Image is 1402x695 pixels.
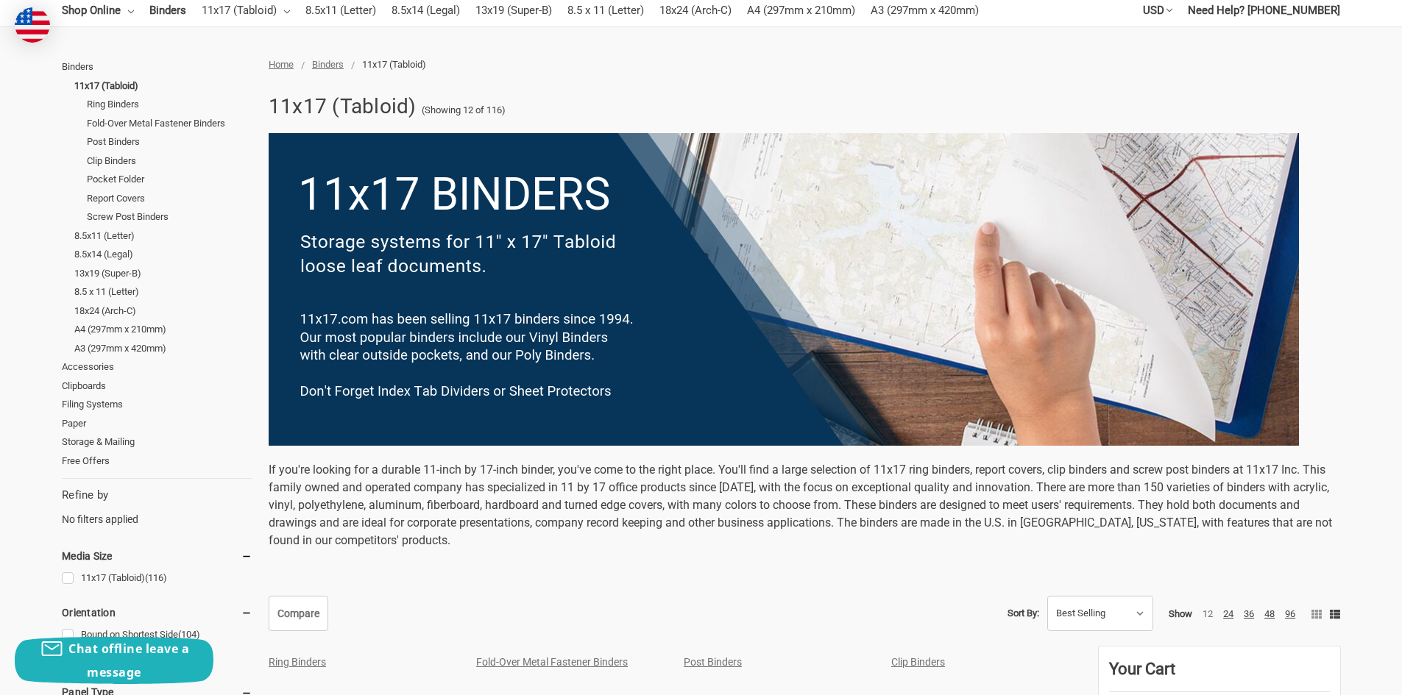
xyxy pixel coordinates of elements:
a: Screw Post Binders [87,207,252,227]
span: Show [1169,608,1192,619]
a: 96 [1285,608,1295,619]
a: Paper [62,414,252,433]
a: Ring Binders [87,95,252,114]
h5: Media Size [62,547,252,565]
a: Filing Systems [62,395,252,414]
a: Home [269,59,294,70]
a: Fold-Over Metal Fastener Binders [476,656,628,668]
img: binders-1-.png [269,133,1299,446]
a: 12 [1203,608,1213,619]
span: (Showing 12 of 116) [422,103,506,118]
a: Clipboards [62,377,252,396]
a: A4 (297mm x 210mm) [74,320,252,339]
a: Compare [269,596,328,631]
a: Report Covers [87,189,252,208]
a: Binders [62,57,252,76]
a: 8.5 x 11 (Letter) [74,282,252,302]
label: Sort By: [1008,602,1039,624]
a: Clip Binders [87,152,252,171]
a: 8.5x14 (Legal) [74,245,252,264]
a: Pocket Folder [87,170,252,189]
a: A3 (297mm x 420mm) [74,339,252,358]
button: Chat offline leave a message [15,637,213,684]
span: 11x17 (Tabloid) [362,59,426,70]
a: 8.5x11 (Letter) [74,227,252,246]
h1: 11x17 (Tabloid) [269,88,417,126]
a: Bound on Shortest Side [62,625,252,645]
a: Clip Binders [891,656,945,668]
a: 24 [1223,608,1233,619]
div: No filters applied [62,487,252,527]
a: 48 [1264,608,1275,619]
a: 18x24 (Arch-C) [74,302,252,321]
h5: Refine by [62,487,252,504]
a: Binders [312,59,344,70]
a: Ring Binders [269,656,326,668]
a: Fold-Over Metal Fastener Binders [87,114,252,133]
span: (116) [145,572,167,583]
a: Free Offers [62,452,252,471]
a: 36 [1244,608,1254,619]
img: duty and tax information for United States [15,7,50,43]
a: Storage & Mailing [62,432,252,452]
span: If you're looking for a durable 11-inch by 17-inch binder, you've come to the right place. You'll... [269,463,1332,547]
a: Post Binders [684,656,742,668]
a: 13x19 (Super-B) [74,264,252,283]
a: Post Binders [87,132,252,152]
a: Accessories [62,357,252,377]
a: 11x17 (Tabloid) [62,569,252,588]
h5: Orientation [62,604,252,621]
a: 11x17 (Tabloid) [74,76,252,96]
span: (104) [178,629,200,640]
span: Chat offline leave a message [68,641,189,680]
div: Your Cart [1109,657,1330,692]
